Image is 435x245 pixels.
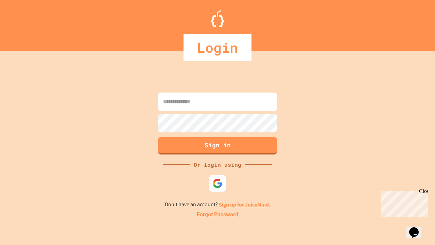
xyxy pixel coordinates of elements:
p: Don't have an account? [165,200,271,209]
div: Login [184,34,251,61]
img: Logo.svg [211,10,224,27]
div: Or login using [190,161,245,169]
img: google-icon.svg [212,178,223,189]
iframe: chat widget [406,218,428,238]
iframe: chat widget [379,188,428,217]
button: Sign in [158,137,277,154]
a: Sign up for JuiceMind. [219,201,271,208]
div: Chat with us now!Close [3,3,47,43]
a: Forgot Password [197,211,238,219]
